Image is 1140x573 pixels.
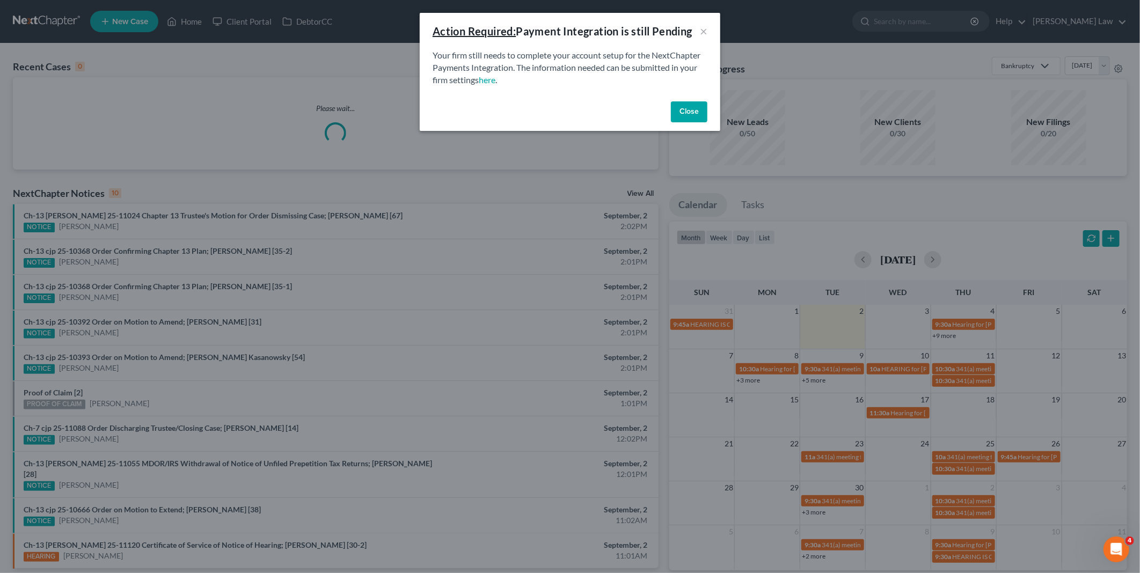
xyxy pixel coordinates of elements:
[1104,537,1129,562] iframe: Intercom live chat
[700,25,707,38] button: ×
[671,101,707,123] button: Close
[1126,537,1134,545] span: 4
[433,24,692,39] div: Payment Integration is still Pending
[433,49,707,86] p: Your firm still needs to complete your account setup for the NextChapter Payments Integration. Th...
[433,25,516,38] u: Action Required:
[479,75,495,85] a: here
